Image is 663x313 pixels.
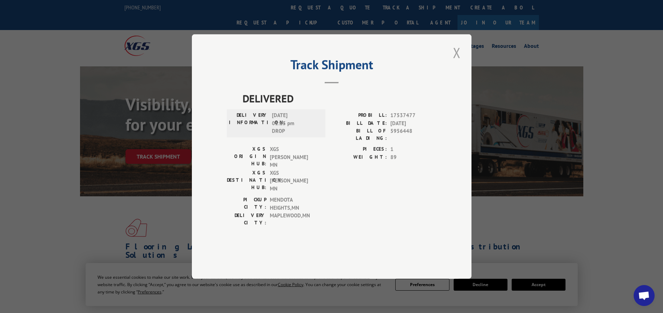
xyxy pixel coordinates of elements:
[390,119,437,128] span: [DATE]
[634,285,655,306] a: Open chat
[332,145,387,153] label: PIECES:
[272,111,319,135] span: [DATE] 01:15 pm DROP
[270,145,317,169] span: XGS [PERSON_NAME] MN
[270,212,317,226] span: MAPLEWOOD , MN
[229,111,268,135] label: DELIVERY INFORMATION:
[451,43,463,62] button: Close modal
[390,153,437,161] span: 89
[332,153,387,161] label: WEIGHT:
[227,169,266,193] label: XGS DESTINATION HUB:
[227,60,437,73] h2: Track Shipment
[227,196,266,212] label: PICKUP CITY:
[332,119,387,128] label: BILL DATE:
[227,212,266,226] label: DELIVERY CITY:
[390,127,437,142] span: 5956448
[332,111,387,119] label: PROBILL:
[332,127,387,142] label: BILL OF LADING:
[243,90,437,106] span: DELIVERED
[390,111,437,119] span: 17537477
[390,145,437,153] span: 1
[270,196,317,212] span: MENDOTA HEIGHTS , MN
[270,169,317,193] span: XGS [PERSON_NAME] MN
[227,145,266,169] label: XGS ORIGIN HUB:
